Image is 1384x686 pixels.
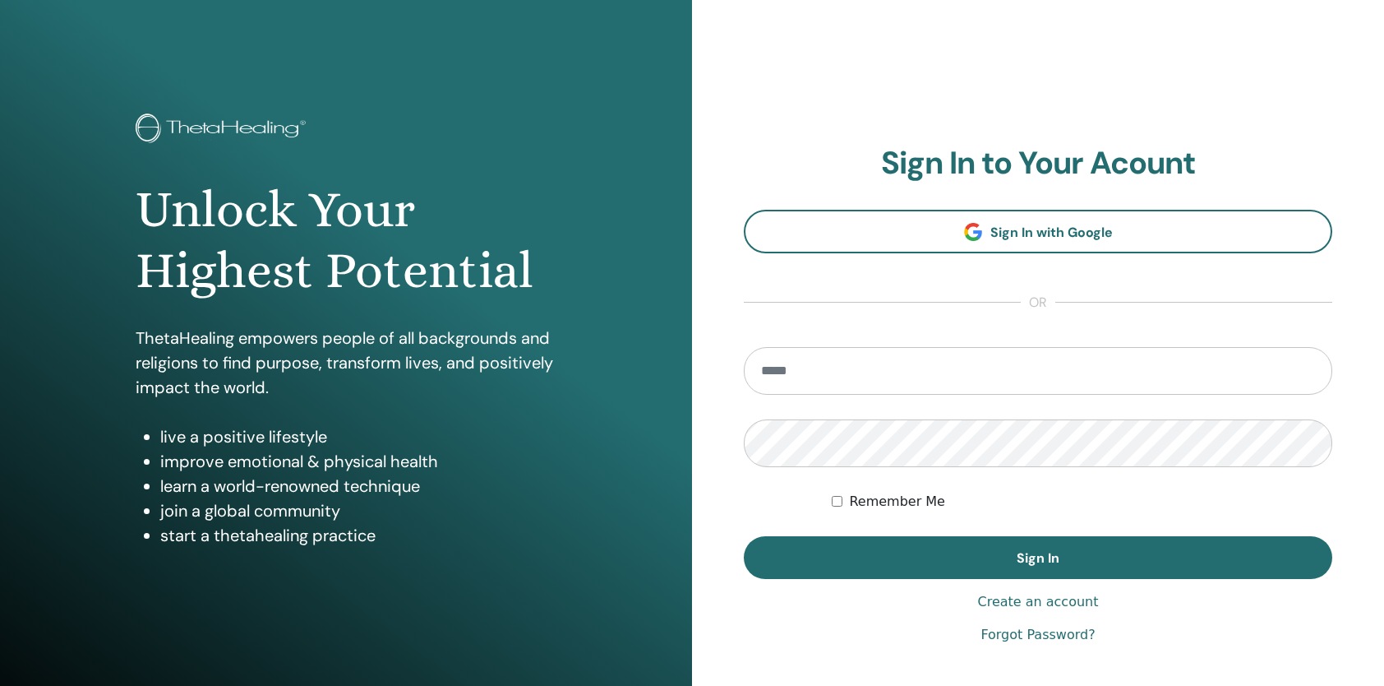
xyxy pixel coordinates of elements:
a: Forgot Password? [980,625,1095,645]
h2: Sign In to Your Acount [744,145,1332,183]
li: start a thetahealing practice [160,523,556,548]
span: Sign In [1017,549,1059,567]
li: improve emotional & physical health [160,449,556,474]
button: Sign In [744,536,1332,579]
li: join a global community [160,498,556,523]
span: or [1021,293,1055,313]
li: live a positive lifestyle [160,424,556,449]
p: ThetaHealing empowers people of all backgrounds and religions to find purpose, transform lives, a... [136,326,556,400]
label: Remember Me [849,492,945,512]
h1: Unlock Your Highest Potential [136,179,556,302]
div: Keep me authenticated indefinitely or until I manually logout [832,492,1332,512]
a: Sign In with Google [744,210,1332,253]
a: Create an account [977,592,1098,612]
li: learn a world-renowned technique [160,474,556,498]
span: Sign In with Google [990,224,1113,241]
